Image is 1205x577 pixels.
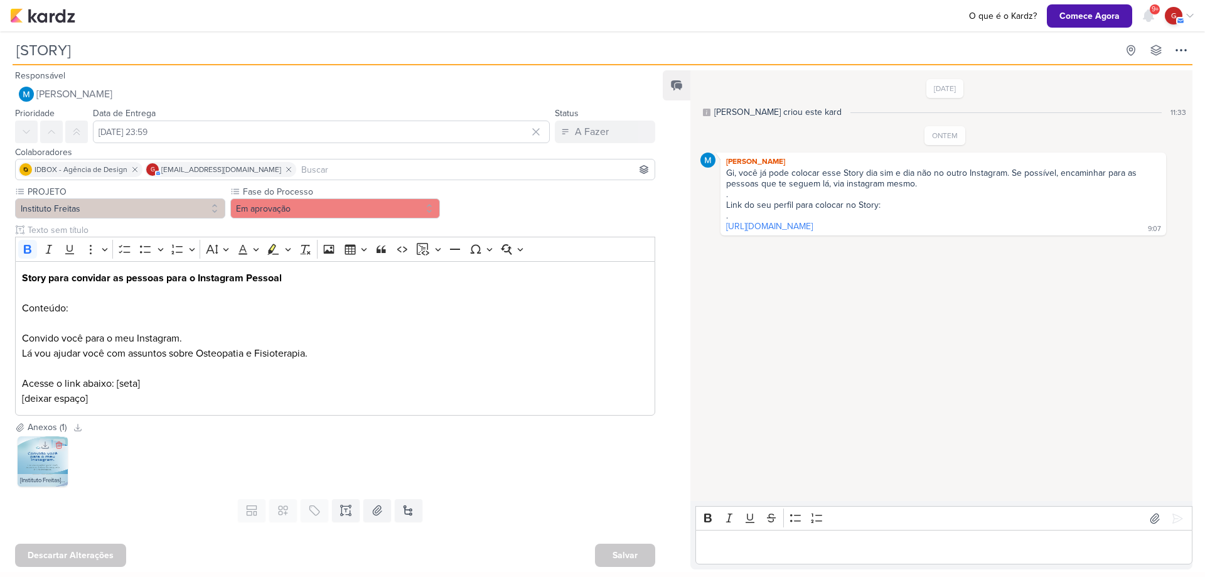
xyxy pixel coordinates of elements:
div: Colaboradores [15,146,655,159]
input: Buscar [299,162,652,177]
img: kardz.app [10,8,75,23]
strong: Story para convidar as pessoas para o Instagram Pessoal [22,272,282,284]
span: [PERSON_NAME] [36,87,112,102]
div: giselyrlfreitas@gmail.com [146,163,159,176]
label: PROJETO [26,185,225,198]
p: g [151,167,155,173]
label: Data de Entrega [93,108,156,119]
div: Editor editing area: main [15,261,655,416]
div: 11:33 [1170,107,1186,118]
div: giselyrlfreitas@gmail.com [1165,7,1182,24]
div: Gi, você já pode colocar esse Story dia sim e dia não no outro Instagram. Se possível, encaminhar... [726,168,1160,189]
label: Prioridade [15,108,55,119]
button: [PERSON_NAME] [15,83,655,105]
p: Convido você para o meu Instagram. [22,331,649,346]
input: Texto sem título [25,224,655,237]
a: [URL][DOMAIN_NAME] [726,221,813,232]
div: A Fazer [575,124,609,139]
div: [PERSON_NAME] [723,155,1164,168]
div: . [726,189,1160,200]
button: Em aprovação [230,198,441,218]
p: Lá vou ajudar você com assuntos sobre Osteopatia e Fisioterapia. [22,346,649,361]
div: Editor toolbar [695,506,1192,531]
label: Fase do Processo [242,185,441,198]
button: Instituto Freitas [15,198,225,218]
img: MARIANA MIRANDA [19,87,34,102]
div: Editor editing area: main [695,530,1192,564]
label: Responsável [15,70,65,81]
div: Link do seu perfil para colocar no Story: [726,200,1160,210]
button: Comece Agora [1047,4,1132,28]
p: Acesse o link abaixo: [seta] [deixar espaço] [22,376,649,406]
div: 9:07 [1148,224,1161,234]
p: Conteúdo: [22,301,649,316]
span: [EMAIL_ADDRESS][DOMAIN_NAME] [161,164,281,175]
img: MARIANA MIRANDA [700,153,715,168]
button: A Fazer [555,121,655,143]
input: Kard Sem Título [13,39,1117,62]
input: Select a date [93,121,550,143]
div: [Instituto Freitas] Convido você.png [18,474,68,487]
div: . [726,210,1160,221]
p: g [1171,10,1177,21]
label: Status [555,108,579,119]
span: IDBOX - Agência de Design [35,164,127,175]
span: 9+ [1152,4,1159,14]
div: Editor toolbar [15,237,655,261]
a: O que é o Kardz? [964,9,1042,23]
div: Anexos (1) [28,421,67,434]
img: TzpEkQFsxF0Jd6LjRU3wkpVnvLb83lwUeHvll3R1.png [18,436,68,487]
div: [PERSON_NAME] criou este kard [714,105,842,119]
img: IDBOX - Agência de Design [19,163,32,176]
